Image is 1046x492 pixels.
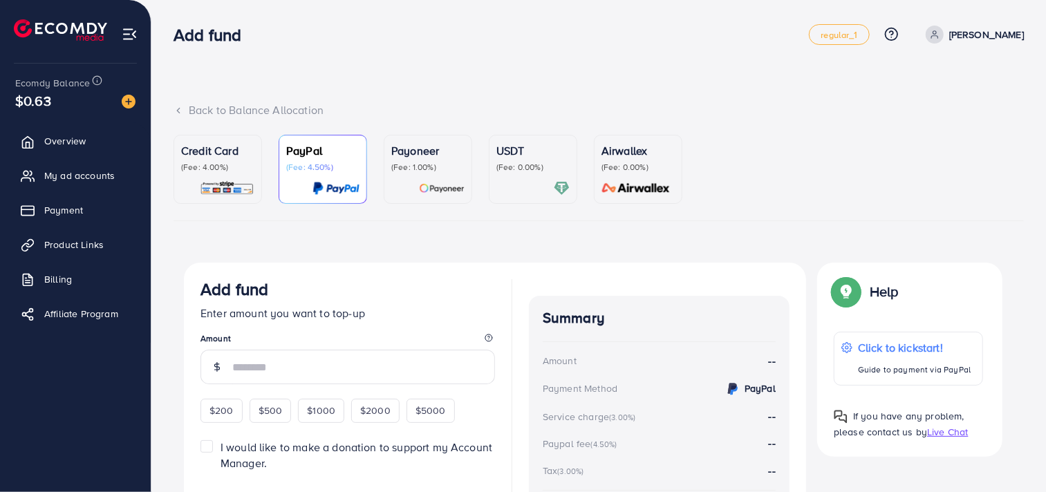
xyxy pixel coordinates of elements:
p: Enter amount you want to top-up [200,305,495,321]
strong: PayPal [745,381,776,395]
p: PayPal [286,142,359,159]
div: Back to Balance Allocation [174,102,1024,118]
img: Popup guide [834,410,848,424]
p: [PERSON_NAME] [949,26,1024,43]
a: Overview [10,127,140,155]
p: (Fee: 4.00%) [181,162,254,173]
p: Payoneer [391,142,465,159]
p: (Fee: 0.00%) [601,162,675,173]
a: Billing [10,265,140,293]
a: [PERSON_NAME] [920,26,1024,44]
span: Payment [44,203,83,217]
p: Help [870,283,899,300]
p: USDT [496,142,570,159]
div: Paypal fee [543,437,622,451]
span: I would like to make a donation to support my Account Manager. [221,439,492,471]
span: $200 [209,404,234,417]
small: (4.50%) [591,439,617,450]
span: $500 [259,404,283,417]
img: Popup guide [834,279,859,304]
strong: -- [769,408,776,424]
strong: -- [769,463,776,478]
span: My ad accounts [44,169,115,182]
img: credit [725,381,741,397]
img: card [419,180,465,196]
span: If you have any problem, please contact us by [834,409,964,439]
div: Service charge [543,410,639,424]
small: (3.00%) [557,466,583,477]
span: $2000 [360,404,391,417]
h3: Add fund [174,25,252,45]
span: Overview [44,134,86,148]
a: My ad accounts [10,162,140,189]
p: (Fee: 1.00%) [391,162,465,173]
a: Product Links [10,231,140,258]
span: Billing [44,272,72,286]
p: Airwallex [601,142,675,159]
a: Affiliate Program [10,300,140,328]
h4: Summary [543,310,776,327]
p: Click to kickstart! [858,339,971,356]
img: card [200,180,254,196]
span: Product Links [44,238,104,252]
span: $0.63 [15,91,51,111]
iframe: Chat [987,430,1036,482]
strong: -- [769,435,776,451]
img: image [122,95,136,108]
span: $5000 [415,404,446,417]
a: Payment [10,196,140,224]
span: Live Chat [927,425,968,439]
p: Credit Card [181,142,254,159]
div: Payment Method [543,381,617,395]
p: (Fee: 4.50%) [286,162,359,173]
small: (3.00%) [609,412,635,423]
span: regular_1 [821,30,857,39]
strong: -- [769,353,776,369]
img: menu [122,26,138,42]
div: Amount [543,354,577,368]
p: Guide to payment via PayPal [858,361,971,378]
img: card [554,180,570,196]
span: Affiliate Program [44,307,118,321]
img: card [312,180,359,196]
img: logo [14,19,107,41]
a: regular_1 [809,24,869,45]
h3: Add fund [200,279,268,299]
span: $1000 [307,404,335,417]
span: Ecomdy Balance [15,76,90,90]
p: (Fee: 0.00%) [496,162,570,173]
legend: Amount [200,332,495,350]
div: Tax [543,464,588,477]
img: card [597,180,675,196]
